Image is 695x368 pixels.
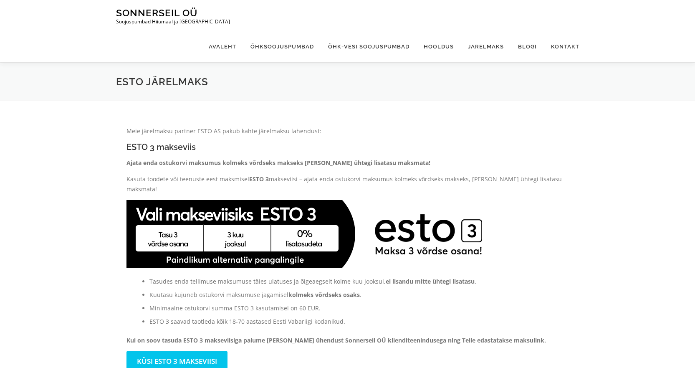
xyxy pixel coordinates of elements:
h1: ESTO järelmaks [116,75,579,88]
li: Kuutasu kujuneb ostukorvi maksumuse jagamisel . [149,290,569,300]
p: Soojuspumbad Hiiumaal ja [GEOGRAPHIC_DATA] [116,19,230,25]
strong: ESTO 3 [249,175,269,183]
a: Järelmaks [461,31,511,62]
strong: Kui on soov tasuda ESTO 3 makseviisiga palume [PERSON_NAME] ühendust Sonnerseil OÜ klienditeenind... [126,336,546,344]
strong: ei lisandu mitte ühtegi lisatasu [386,277,475,285]
strong: Ajata enda ostukorvi maksumus kolmeks võrdseks makseks [PERSON_NAME] ühtegi lisatasu maksmata! [126,159,430,167]
h3: ESTO 3 makseviis [126,142,569,152]
li: Minimaalne ostukorvi summa ESTO 3 kasutamisel on 60 EUR. [149,303,569,313]
li: Tasudes enda tellimuse maksumuse täies ulatuses ja õigeaegselt kolme kuu jooksul, . [149,277,569,287]
p: Kasuta toodete või teenuste eest maksmisel makseviisi – ajata enda ostukorvi maksumus kolmeks võr... [126,174,569,194]
li: ESTO 3 saavad taotleda kõik 18-70 aastased Eesti Vabariigi kodanikud. [149,317,569,327]
a: Sonnerseil OÜ [116,7,197,18]
a: Õhksoojuspumbad [243,31,321,62]
a: Hooldus [417,31,461,62]
strong: kolmeks võrdseks osaks [288,291,360,299]
a: Kontakt [544,31,579,62]
a: Blogi [511,31,544,62]
a: Avaleht [202,31,243,62]
a: Õhk-vesi soojuspumbad [321,31,417,62]
p: Meie järelmaksu partner ESTO AS pakub kahte järelmaksu lahendust: [126,126,569,136]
